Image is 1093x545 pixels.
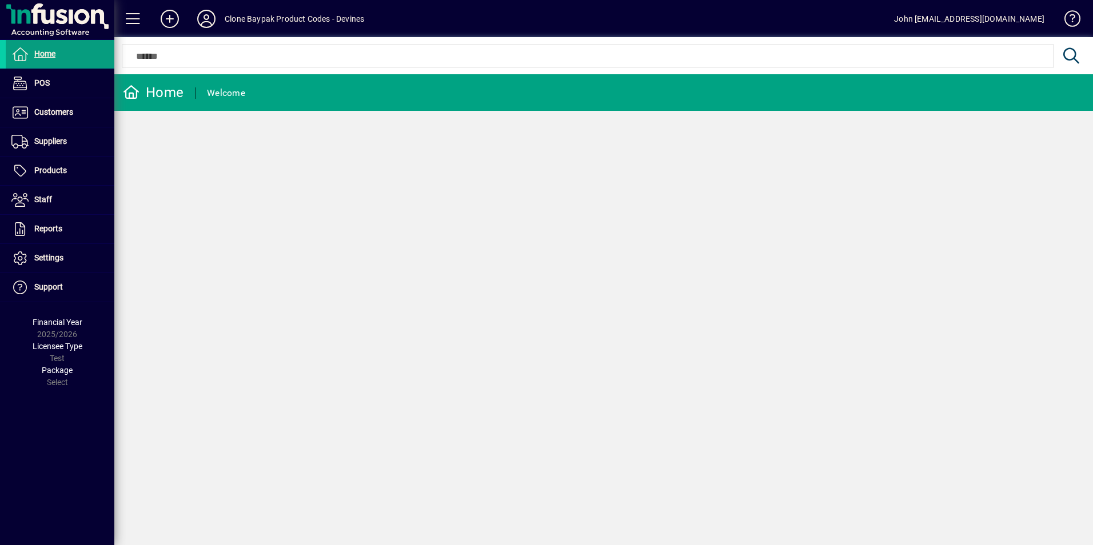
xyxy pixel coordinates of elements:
[123,83,184,102] div: Home
[34,137,67,146] span: Suppliers
[33,342,82,351] span: Licensee Type
[34,282,63,291] span: Support
[6,69,114,98] a: POS
[34,224,62,233] span: Reports
[894,10,1044,28] div: John [EMAIL_ADDRESS][DOMAIN_NAME]
[34,253,63,262] span: Settings
[34,195,52,204] span: Staff
[188,9,225,29] button: Profile
[225,10,364,28] div: Clone Baypak Product Codes - Devines
[6,273,114,302] a: Support
[6,127,114,156] a: Suppliers
[6,244,114,272] a: Settings
[42,366,73,375] span: Package
[34,78,50,87] span: POS
[6,186,114,214] a: Staff
[33,318,82,327] span: Financial Year
[34,166,67,175] span: Products
[34,107,73,117] span: Customers
[34,49,55,58] span: Home
[207,84,245,102] div: Welcome
[1056,2,1079,39] a: Knowledge Base
[6,215,114,243] a: Reports
[6,157,114,185] a: Products
[6,98,114,127] a: Customers
[151,9,188,29] button: Add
